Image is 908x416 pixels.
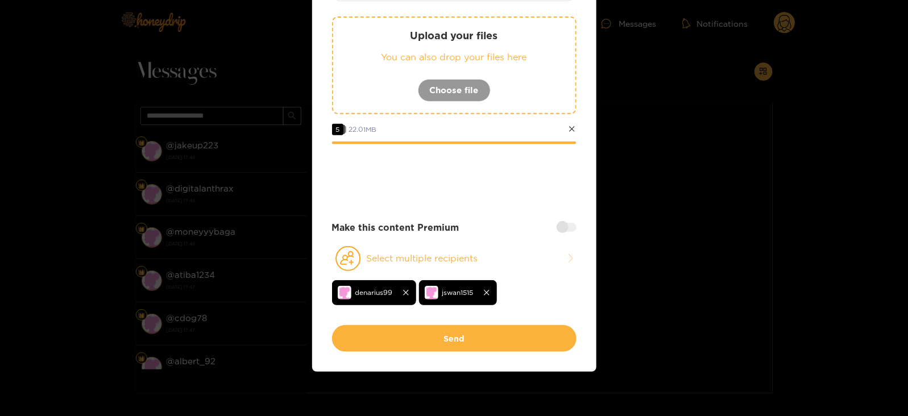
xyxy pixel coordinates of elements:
button: Select multiple recipients [332,246,577,272]
span: jswan1515 [442,286,474,299]
span: 22.01 MB [349,126,377,133]
button: Send [332,325,577,352]
button: Choose file [418,79,491,102]
p: You can also drop your files here [356,51,553,64]
img: no-avatar.png [338,286,351,299]
strong: Make this content Premium [332,221,459,234]
p: Upload your files [356,29,553,42]
span: denarius99 [355,286,393,299]
img: no-avatar.png [425,286,438,299]
span: 5 [332,124,343,135]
